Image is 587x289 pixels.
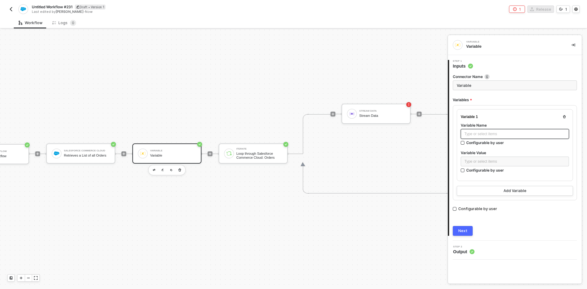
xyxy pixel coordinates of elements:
[150,150,196,152] div: Variable
[331,112,335,116] span: icon-play
[226,151,232,156] img: icon
[406,102,411,107] span: icon-error-page
[458,206,497,212] div: Configurable by user
[453,74,577,79] label: Connector Name
[466,168,504,173] div: Configurable by user
[466,140,504,145] div: Configurable by user
[453,96,472,104] span: Variables
[52,20,76,26] div: Logs
[122,152,126,156] span: icon-play
[504,188,526,193] div: Add Variable
[359,110,405,112] div: Stream Data
[170,169,172,171] img: copy-block
[75,5,105,9] div: Draft • Version 1
[236,148,282,150] div: Iterate
[457,186,573,196] button: Add Variable
[461,114,478,120] div: Variable 1
[236,152,282,159] div: Loop through Salesforce Commerce Cloud: Orders
[54,151,59,156] img: icon
[453,246,474,248] span: Step 2
[64,150,110,152] div: Salesforce Commerce Cloud
[56,9,83,14] span: [PERSON_NAME]
[9,7,13,12] img: back
[448,60,582,236] div: Step 1Inputs Connector Nameicon-infoVariablesVariable 1Variable NameType or select itemsConfigura...
[140,151,146,156] img: icon
[36,152,39,156] span: icon-play
[32,4,72,9] span: Untitled Workflow #231
[150,166,158,174] button: edit-cred
[20,6,26,12] img: integration-icon
[168,166,175,174] button: copy-block
[556,6,570,13] button: 1
[32,9,293,14] div: Last edited by - Now
[455,42,460,48] img: integration-icon
[509,6,525,13] button: 1
[153,169,155,171] img: edit-cred
[19,20,42,25] div: Workflow
[466,44,562,49] div: Variable
[197,142,202,147] span: icon-success-page
[453,249,474,255] span: Output
[64,154,110,157] div: Retrieves a List of all Orders
[453,63,473,69] span: Inputs
[565,7,567,12] div: 1
[453,60,473,62] span: Step 1
[159,166,166,174] button: edit-cred
[7,6,15,13] button: back
[359,114,405,118] div: Stream Data
[161,169,164,171] img: edit-cred
[417,112,421,116] span: icon-play
[349,111,355,117] img: icon
[574,7,578,11] span: icon-settings
[571,43,575,47] span: icon-collapse-right
[111,142,116,147] span: icon-success-page
[34,276,38,280] span: icon-expand
[527,6,554,13] button: Release
[458,228,467,233] div: Next
[485,74,489,79] img: icon-info
[466,41,558,43] div: Variable
[76,5,79,9] span: icon-edit
[519,7,521,12] div: 1
[27,276,30,280] span: icon-minus
[559,7,563,11] span: icon-versioning
[19,276,23,280] span: icon-play
[453,80,577,90] input: Enter description
[208,152,212,156] span: icon-play
[513,7,517,11] span: icon-error-page
[453,226,473,236] button: Next
[461,150,569,155] label: Variable Value
[461,123,569,128] label: Variable Name
[70,20,76,26] sup: 0
[25,143,30,147] span: icon-success-page
[150,154,196,157] div: Variable
[283,142,288,147] span: icon-success-page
